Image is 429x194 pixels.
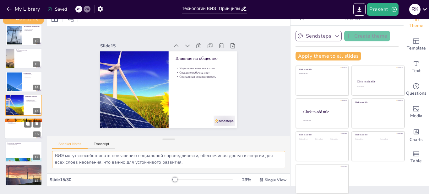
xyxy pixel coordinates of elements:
[24,31,40,32] p: Улучшение качества воздуха
[355,101,400,103] div: Click to add title
[367,3,398,16] button: Present
[25,101,40,102] p: Социальная справедливость
[33,131,41,137] div: 16
[7,167,40,169] p: Повышение осведомленности
[52,142,88,149] button: Speaker Notes
[88,142,116,149] button: Transcript
[5,4,43,14] button: My Library
[409,3,421,16] button: R K
[355,134,400,136] div: Click to add title
[315,139,329,140] div: Click to add text
[16,53,40,55] p: Решения
[5,95,42,115] div: 15
[296,52,361,60] button: Apply theme to all slides
[409,4,421,15] div: R K
[7,169,40,170] p: Программы обучения
[24,29,40,30] p: Снижение загрязнения
[355,139,375,140] div: Click to add text
[406,90,426,97] span: Questions
[3,14,44,24] button: Add slide
[7,119,41,121] p: Инновации в [GEOGRAPHIC_DATA]
[296,31,342,41] button: Sendsteps
[52,151,285,168] textarea: ВИЭ способствуют улучшению качества жизни, обеспечивая доступ к чистой энергии и создавая новые в...
[176,55,230,61] p: Влияние на общество
[47,6,67,12] div: Saved
[7,122,41,123] p: Эффективность
[265,177,286,182] span: Single View
[7,142,40,144] p: Политические инициативы
[182,4,241,13] input: Insert title
[5,71,42,92] div: 14
[176,66,230,71] p: Улучшение качества жизни
[303,109,344,114] div: Click to add title
[239,177,254,183] div: 23 %
[25,99,40,100] p: Улучшение качества жизни
[412,67,421,74] span: Text
[16,52,40,53] p: Первоначальные затраты
[7,144,40,145] p: Поддержка правительства
[24,26,40,28] p: Экологические преимущества
[404,101,429,123] div: Add images, graphics, shapes or video
[7,123,41,124] p: Создание рабочих мест
[24,76,40,78] p: Новые технологии
[5,48,42,69] div: 13
[33,178,40,184] div: 18
[299,73,344,75] div: Click to add text
[24,30,40,31] p: Сохранение ресурсов
[33,85,40,90] div: 14
[353,3,366,16] button: Export to PowerPoint
[16,49,40,51] p: Проблемы и вызовы
[25,96,40,98] p: Влияние на общество
[33,155,40,160] div: 17
[404,11,429,33] div: Change the overall theme
[299,139,313,140] div: Click to add text
[357,86,399,87] div: Click to add text
[24,72,40,74] p: Будущее ВИЭ
[176,75,230,79] p: Социальная справедливость
[404,146,429,169] div: Add a table
[5,25,42,45] div: 12
[404,56,429,78] div: Add text boxes
[7,166,40,168] p: Образование и осведомленность
[410,158,422,165] span: Table
[407,45,426,52] span: Template
[410,136,423,143] span: Charts
[5,141,42,162] div: 17
[25,100,40,101] p: Создание рабочих мест
[330,139,344,140] div: Click to add text
[410,113,422,119] span: Media
[176,71,230,75] p: Создание рабочих мест
[7,170,40,171] p: Создание рабочих мест
[404,123,429,146] div: Add charts and graphs
[409,22,423,29] span: Theme
[33,61,40,67] div: 13
[50,177,172,183] div: Slide 15 / 30
[5,118,42,139] div: 16
[303,120,343,121] div: Click to add body
[33,120,41,127] button: Delete Slide
[404,78,429,101] div: Get real-time input from your audience
[24,74,40,76] p: Развитие технологий
[100,43,169,49] div: Slide 15
[24,75,40,76] p: Поддержка правительств
[24,120,31,127] button: Duplicate Slide
[33,108,40,114] div: 15
[5,165,42,185] div: 18
[7,121,41,122] p: Новые технологии
[299,68,344,71] div: Click to add title
[357,80,399,83] div: Click to add title
[33,38,40,44] div: 12
[380,139,399,140] div: Click to add text
[404,33,429,56] div: Add ready made slides
[299,134,344,136] div: Click to add title
[344,31,390,41] button: Create theme
[7,146,40,148] p: Стратегии внедрения
[7,145,40,146] p: Субсидии и стимулы
[16,51,40,52] p: Переменность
